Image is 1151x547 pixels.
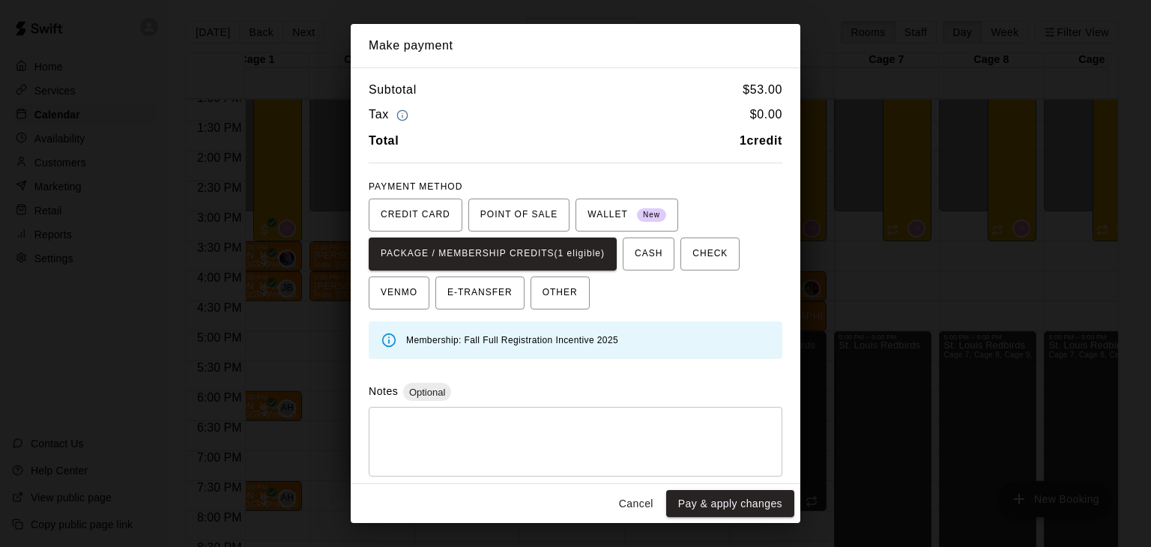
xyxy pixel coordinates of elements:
[531,276,590,309] button: OTHER
[351,24,800,67] h2: Make payment
[750,105,782,125] h6: $ 0.00
[406,335,618,345] span: Membership: Fall Full Registration Incentive 2025
[743,80,782,100] h6: $ 53.00
[543,281,578,305] span: OTHER
[680,238,740,271] button: CHECK
[637,205,666,226] span: New
[381,242,605,266] span: PACKAGE / MEMBERSHIP CREDITS (1 eligible)
[435,276,525,309] button: E-TRANSFER
[692,242,728,266] span: CHECK
[369,181,462,192] span: PAYMENT METHOD
[369,199,462,232] button: CREDIT CARD
[369,276,429,309] button: VENMO
[635,242,662,266] span: CASH
[612,490,660,518] button: Cancel
[480,203,558,227] span: POINT OF SALE
[575,199,678,232] button: WALLET New
[381,203,450,227] span: CREDIT CARD
[468,199,570,232] button: POINT OF SALE
[403,387,451,398] span: Optional
[369,105,412,125] h6: Tax
[369,134,399,147] b: Total
[369,80,417,100] h6: Subtotal
[587,203,666,227] span: WALLET
[623,238,674,271] button: CASH
[381,281,417,305] span: VENMO
[447,281,513,305] span: E-TRANSFER
[369,385,398,397] label: Notes
[740,134,782,147] b: 1 credit
[369,238,617,271] button: PACKAGE / MEMBERSHIP CREDITS(1 eligible)
[666,490,794,518] button: Pay & apply changes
